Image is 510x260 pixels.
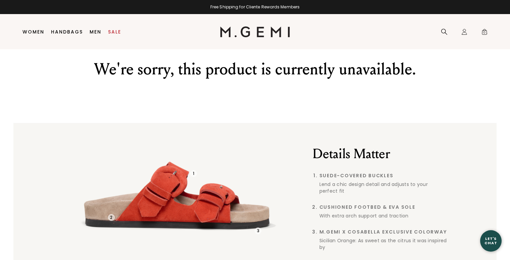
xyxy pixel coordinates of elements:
[108,29,121,35] a: Sale
[190,170,197,177] div: 1
[22,29,44,35] a: Women
[108,214,115,221] div: 2
[313,146,448,162] h2: Details Matter
[481,30,488,37] span: 0
[319,229,448,235] span: M.GEMI X COSABELLA EXCLUSIVE COLORWAY
[319,237,448,251] div: Sicilian Orange: As sweet as the citrus it was inspired by
[319,173,448,178] span: SUEDE-COVERED BUCKLES
[220,26,290,37] img: M.Gemi
[319,212,448,219] div: With extra arch support and traction
[480,237,502,245] div: Let's Chat
[319,204,448,210] span: CUSHIONED FOOTBED & EVA SOLE
[255,227,261,234] div: 3
[90,29,101,35] a: Men
[51,29,83,35] a: Handbags
[319,181,448,194] div: Lend a chic design detail and adjusts to your perfect fit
